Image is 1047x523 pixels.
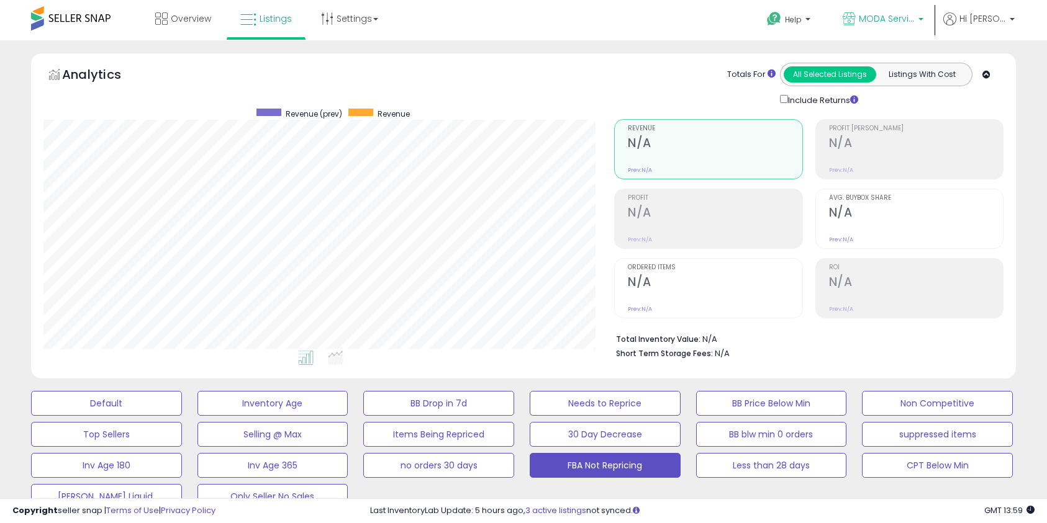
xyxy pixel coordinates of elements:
[197,484,348,509] button: Only Seller No Sales
[616,334,700,344] b: Total Inventory Value:
[628,305,652,313] small: Prev: N/A
[943,12,1015,40] a: Hi [PERSON_NAME]
[696,391,847,416] button: BB Price Below Min
[984,504,1035,516] span: 2025-08-13 13:59 GMT
[628,275,802,292] h2: N/A
[31,422,182,447] button: Top Sellers
[628,264,802,271] span: Ordered Items
[829,236,853,243] small: Prev: N/A
[106,504,159,516] a: Terms of Use
[31,453,182,478] button: Inv Age 180
[628,236,652,243] small: Prev: N/A
[757,2,823,40] a: Help
[696,453,847,478] button: Less than 28 days
[715,347,730,359] span: N/A
[197,391,348,416] button: Inventory Age
[12,505,215,517] div: seller snap | |
[628,205,802,222] h2: N/A
[628,136,802,153] h2: N/A
[31,484,182,509] button: [PERSON_NAME] Liquid.
[829,125,1003,132] span: Profit [PERSON_NAME]
[530,391,681,416] button: Needs to Reprice
[727,69,776,81] div: Totals For
[829,195,1003,202] span: Avg. Buybox Share
[859,12,915,25] span: MODA Services Inc
[197,453,348,478] button: Inv Age 365
[628,125,802,132] span: Revenue
[616,331,994,346] li: N/A
[31,391,182,416] button: Default
[530,422,681,447] button: 30 Day Decrease
[766,11,782,27] i: Get Help
[784,66,876,83] button: All Selected Listings
[829,275,1003,292] h2: N/A
[363,422,514,447] button: Items Being Repriced
[370,505,1035,517] div: Last InventoryLab Update: 5 hours ago, not synced.
[829,305,853,313] small: Prev: N/A
[161,504,215,516] a: Privacy Policy
[862,422,1013,447] button: suppressed items
[829,205,1003,222] h2: N/A
[616,348,713,359] b: Short Term Storage Fees:
[12,504,58,516] strong: Copyright
[260,12,292,25] span: Listings
[628,166,652,174] small: Prev: N/A
[197,422,348,447] button: Selling @ Max
[771,92,873,107] div: Include Returns
[530,453,681,478] button: FBA Not Repricing
[628,195,802,202] span: Profit
[829,136,1003,153] h2: N/A
[862,453,1013,478] button: CPT Below Min
[876,66,968,83] button: Listings With Cost
[696,422,847,447] button: BB blw min 0 orders
[785,14,802,25] span: Help
[378,109,410,119] span: Revenue
[286,109,342,119] span: Revenue (prev)
[829,166,853,174] small: Prev: N/A
[525,504,586,516] a: 3 active listings
[862,391,1013,416] button: Non Competitive
[363,391,514,416] button: BB Drop in 7d
[62,66,145,86] h5: Analytics
[171,12,211,25] span: Overview
[959,12,1006,25] span: Hi [PERSON_NAME]
[363,453,514,478] button: no orders 30 days
[829,264,1003,271] span: ROI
